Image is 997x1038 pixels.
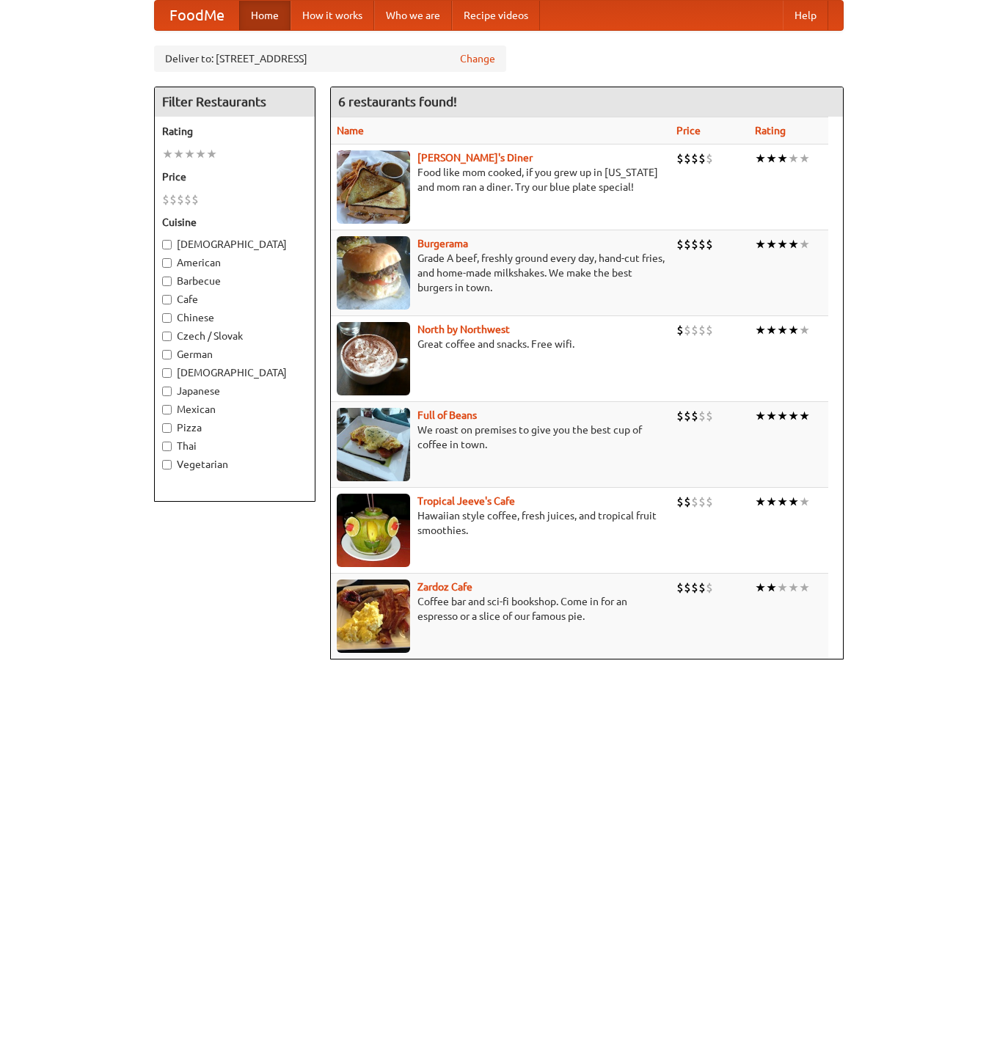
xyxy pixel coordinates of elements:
[162,292,307,307] label: Cafe
[162,240,172,249] input: [DEMOGRAPHIC_DATA]
[337,408,410,481] img: beans.jpg
[338,95,457,109] ng-pluralize: 6 restaurants found!
[698,236,706,252] li: $
[676,125,701,136] a: Price
[417,324,510,335] a: North by Northwest
[162,295,172,304] input: Cafe
[162,420,307,435] label: Pizza
[766,150,777,167] li: ★
[788,322,799,338] li: ★
[799,322,810,338] li: ★
[755,580,766,596] li: ★
[755,150,766,167] li: ★
[195,146,206,162] li: ★
[706,580,713,596] li: $
[162,387,172,396] input: Japanese
[191,191,199,208] li: $
[691,150,698,167] li: $
[177,191,184,208] li: $
[417,581,472,593] a: Zardoz Cafe
[755,408,766,424] li: ★
[788,408,799,424] li: ★
[706,322,713,338] li: $
[788,236,799,252] li: ★
[684,408,691,424] li: $
[162,146,173,162] li: ★
[162,258,172,268] input: American
[706,150,713,167] li: $
[706,236,713,252] li: $
[337,150,410,224] img: sallys.jpg
[698,494,706,510] li: $
[162,313,172,323] input: Chinese
[766,236,777,252] li: ★
[173,146,184,162] li: ★
[155,1,239,30] a: FoodMe
[162,460,172,469] input: Vegetarian
[162,310,307,325] label: Chinese
[162,350,172,359] input: German
[162,439,307,453] label: Thai
[162,457,307,472] label: Vegetarian
[684,580,691,596] li: $
[162,274,307,288] label: Barbecue
[777,236,788,252] li: ★
[799,150,810,167] li: ★
[291,1,374,30] a: How it works
[766,322,777,338] li: ★
[783,1,828,30] a: Help
[777,150,788,167] li: ★
[162,368,172,378] input: [DEMOGRAPHIC_DATA]
[676,580,684,596] li: $
[155,87,315,117] h4: Filter Restaurants
[777,494,788,510] li: ★
[239,1,291,30] a: Home
[799,408,810,424] li: ★
[799,494,810,510] li: ★
[691,236,698,252] li: $
[755,236,766,252] li: ★
[162,215,307,230] h5: Cuisine
[777,322,788,338] li: ★
[337,165,665,194] p: Food like mom cooked, if you grew up in [US_STATE] and mom ran a diner. Try our blue plate special!
[684,494,691,510] li: $
[766,494,777,510] li: ★
[337,337,665,351] p: Great coffee and snacks. Free wifi.
[799,580,810,596] li: ★
[337,508,665,538] p: Hawaiian style coffee, fresh juices, and tropical fruit smoothies.
[162,402,307,417] label: Mexican
[452,1,540,30] a: Recipe videos
[777,408,788,424] li: ★
[206,146,217,162] li: ★
[162,332,172,341] input: Czech / Slovak
[162,423,172,433] input: Pizza
[417,495,515,507] a: Tropical Jeeve's Cafe
[162,237,307,252] label: [DEMOGRAPHIC_DATA]
[162,191,169,208] li: $
[184,146,195,162] li: ★
[460,51,495,66] a: Change
[676,322,684,338] li: $
[337,423,665,452] p: We roast on premises to give you the best cup of coffee in town.
[684,322,691,338] li: $
[162,255,307,270] label: American
[684,236,691,252] li: $
[676,150,684,167] li: $
[417,238,468,249] b: Burgerama
[755,494,766,510] li: ★
[676,494,684,510] li: $
[691,408,698,424] li: $
[162,405,172,414] input: Mexican
[698,150,706,167] li: $
[154,45,506,72] div: Deliver to: [STREET_ADDRESS]
[766,408,777,424] li: ★
[691,494,698,510] li: $
[698,580,706,596] li: $
[691,580,698,596] li: $
[417,152,533,164] a: [PERSON_NAME]'s Diner
[799,236,810,252] li: ★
